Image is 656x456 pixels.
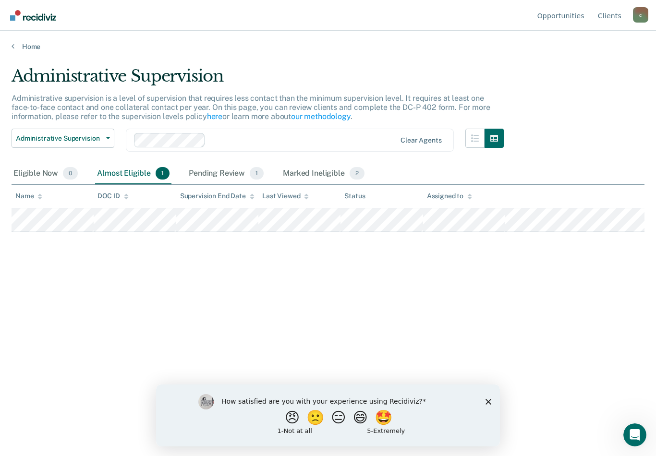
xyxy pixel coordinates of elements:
[262,192,309,200] div: Last Viewed
[350,167,364,180] span: 2
[427,192,472,200] div: Assigned to
[10,10,56,21] img: Recidiviz
[156,384,500,446] iframe: Survey by Kim from Recidiviz
[15,192,42,200] div: Name
[12,94,490,121] p: Administrative supervision is a level of supervision that requires less contact than the minimum ...
[250,167,264,180] span: 1
[623,423,646,446] iframe: Intercom live chat
[97,192,128,200] div: DOC ID
[12,66,504,94] div: Administrative Supervision
[12,129,114,148] button: Administrative Supervision
[633,7,648,23] div: c
[281,163,366,184] div: Marked Ineligible2
[633,7,648,23] button: Profile dropdown button
[156,167,170,180] span: 1
[12,42,644,51] a: Home
[95,163,171,184] div: Almost Eligible1
[207,112,222,121] a: here
[344,192,365,200] div: Status
[16,134,102,143] span: Administrative Supervision
[291,112,351,121] a: our methodology
[12,163,80,184] div: Eligible Now0
[401,136,441,144] div: Clear agents
[187,163,266,184] div: Pending Review1
[180,192,255,200] div: Supervision End Date
[63,167,78,180] span: 0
